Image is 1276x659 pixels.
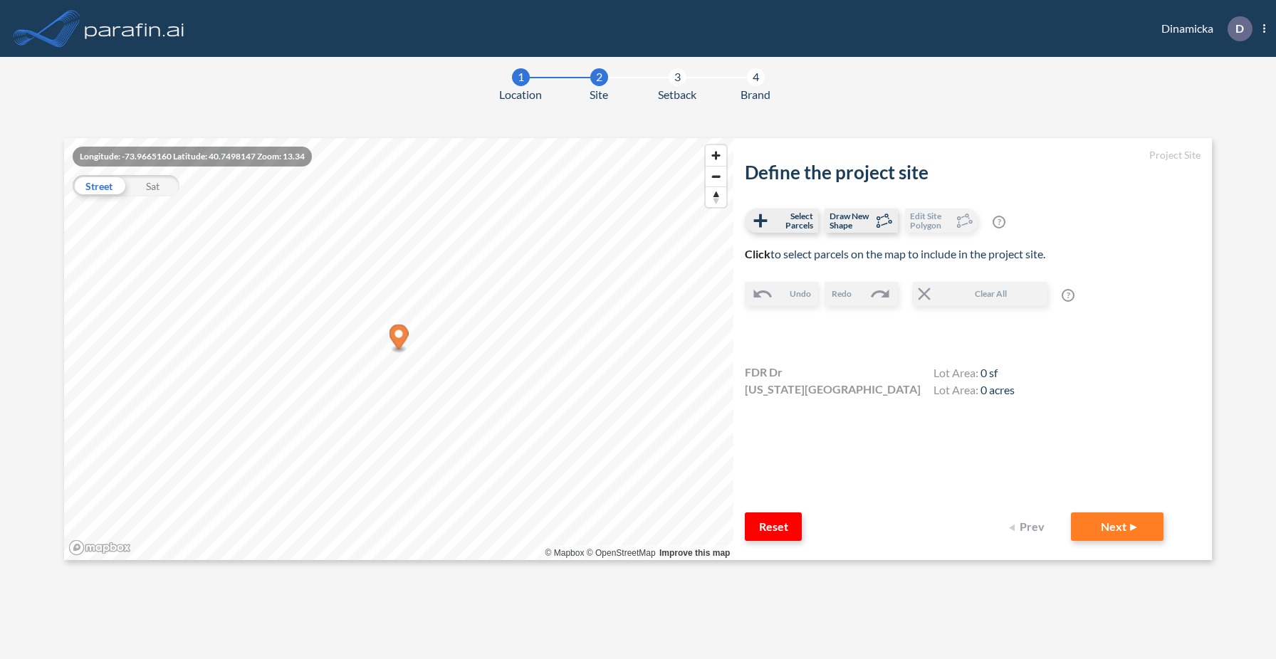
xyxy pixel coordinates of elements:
[745,364,783,381] span: FDR Dr
[499,86,542,103] span: Location
[706,166,726,186] button: Zoom out
[1071,512,1163,541] button: Next
[1000,512,1057,541] button: Prev
[790,288,811,300] span: Undo
[745,282,818,306] button: Undo
[825,282,898,306] button: Redo
[68,539,131,556] a: Mapbox homepage
[73,147,312,167] div: Longitude: -73.9665160 Latitude: 40.7498147 Zoom: 13.34
[832,288,852,300] span: Redo
[706,186,726,207] button: Reset bearing to north
[126,175,179,196] div: Sat
[669,68,686,86] div: 3
[830,211,872,230] span: Draw New Shape
[590,86,608,103] span: Site
[1062,289,1074,302] span: ?
[658,86,696,103] span: Setback
[706,167,726,186] span: Zoom out
[64,138,734,560] canvas: Map
[82,14,187,43] img: logo
[73,175,126,196] div: Street
[771,211,813,230] span: Select Parcels
[745,247,770,260] b: Click
[993,216,1005,228] span: ?
[745,162,1201,184] h2: Define the project site
[745,512,802,541] button: Reset
[659,548,730,558] a: Improve this map
[1140,16,1265,41] div: Dinamicka
[1235,22,1244,35] p: D
[935,288,1046,300] span: Clear All
[745,149,1201,162] h5: Project Site
[912,282,1047,306] button: Clear All
[741,86,770,103] span: Brand
[745,381,921,398] span: [US_STATE][GEOGRAPHIC_DATA]
[706,145,726,166] button: Zoom in
[747,68,765,86] div: 4
[512,68,530,86] div: 1
[545,548,585,558] a: Mapbox
[745,247,1045,260] span: to select parcels on the map to include in the project site.
[934,383,1015,400] h4: Lot Area:
[980,383,1015,396] span: 0 acres
[389,325,408,354] div: Map marker
[587,548,656,558] a: OpenStreetMap
[934,366,1015,383] h4: Lot Area:
[590,68,608,86] div: 2
[910,211,952,230] span: Edit Site Polygon
[980,366,998,379] span: 0 sf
